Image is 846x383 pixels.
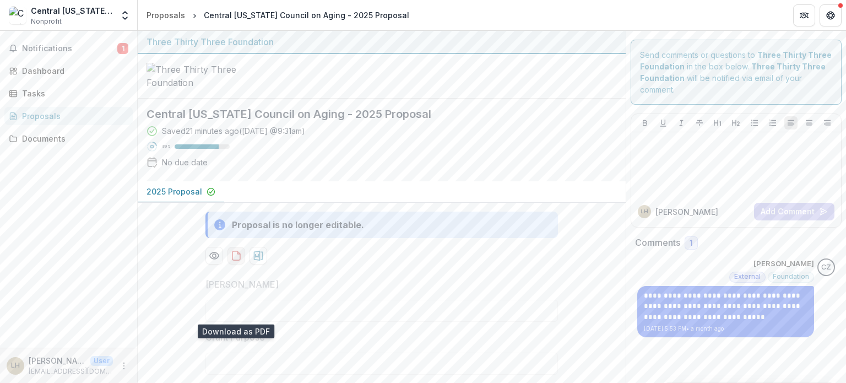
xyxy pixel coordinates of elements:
[821,116,834,130] button: Align Right
[142,7,189,23] a: Proposals
[4,62,133,80] a: Dashboard
[693,116,706,130] button: Strike
[147,9,185,21] div: Proposals
[766,116,779,130] button: Ordered List
[142,7,414,23] nav: breadcrumb
[675,116,688,130] button: Italicize
[631,40,842,105] div: Send comments or questions to in the box below. will be notified via email of your comment.
[22,133,124,144] div: Documents
[644,325,807,333] p: [DATE] 5:53 PM • a month ago
[205,278,279,291] p: [PERSON_NAME]
[250,247,267,265] button: download-proposal
[29,366,113,376] p: [EMAIL_ADDRESS][DOMAIN_NAME]
[4,107,133,125] a: Proposals
[117,4,133,26] button: Open entity switcher
[729,116,742,130] button: Heading 2
[734,273,761,280] span: External
[793,4,815,26] button: Partners
[784,116,798,130] button: Align Left
[4,40,133,57] button: Notifications1
[753,258,814,269] p: [PERSON_NAME]
[22,110,124,122] div: Proposals
[205,247,223,265] button: Preview a902e6ab-0b5b-4d20-adf9-a91581959769-0.pdf
[655,206,718,218] p: [PERSON_NAME]
[754,203,834,220] button: Add Comment
[162,125,305,137] div: Saved 21 minutes ago ( [DATE] @ 9:31am )
[9,7,26,24] img: Central Vermont Council on Aging
[4,84,133,103] a: Tasks
[748,116,761,130] button: Bullet List
[11,362,20,369] div: Leanne Hoppe
[711,116,724,130] button: Heading 1
[657,116,670,130] button: Underline
[147,35,617,48] div: Three Thirty Three Foundation
[117,43,128,54] span: 1
[690,239,693,248] span: 1
[162,143,170,150] p: 80 %
[31,17,62,26] span: Nonprofit
[22,88,124,99] div: Tasks
[4,130,133,148] a: Documents
[204,9,409,21] div: Central [US_STATE] Council on Aging - 2025 Proposal
[117,359,131,373] button: More
[638,116,652,130] button: Bold
[22,65,124,77] div: Dashboard
[232,218,364,231] div: Proposal is no longer editable.
[90,356,113,366] p: User
[821,264,831,271] div: Christine Zachai
[22,44,117,53] span: Notifications
[29,355,86,366] p: [PERSON_NAME]
[205,331,265,344] p: Grant Purpose
[31,5,113,17] div: Central [US_STATE] Council on Aging
[147,186,202,197] p: 2025 Proposal
[147,107,599,121] h2: Central [US_STATE] Council on Aging - 2025 Proposal
[635,238,680,248] h2: Comments
[820,4,842,26] button: Get Help
[641,209,648,214] div: Leanne Hoppe
[773,273,809,280] span: Foundation
[147,63,257,89] img: Three Thirty Three Foundation
[227,247,245,265] button: download-proposal
[162,157,208,168] div: No due date
[802,116,816,130] button: Align Center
